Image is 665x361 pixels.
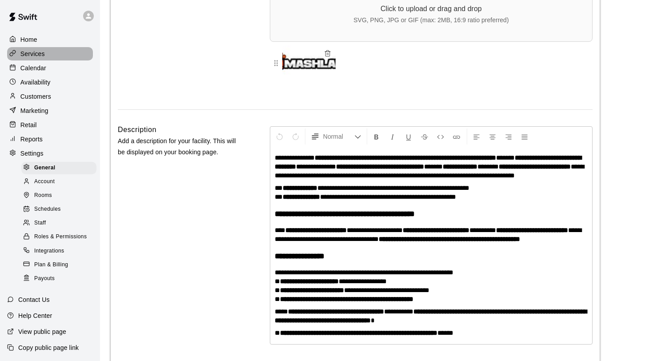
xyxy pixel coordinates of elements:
[34,274,55,283] span: Payouts
[323,132,354,141] span: Normal
[501,128,516,144] button: Right Align
[282,45,336,81] img: Banner 1
[307,128,365,144] button: Formatting Options
[7,147,93,160] a: Settings
[517,128,532,144] button: Justify Align
[20,106,48,115] p: Marketing
[7,61,93,75] a: Calendar
[21,272,100,285] a: Payouts
[20,78,51,87] p: Availability
[34,233,87,241] span: Roles & Permissions
[21,258,100,272] a: Plan & Billing
[18,343,79,352] p: Copy public page link
[21,203,96,216] div: Schedules
[34,247,64,256] span: Integrations
[34,164,56,172] span: General
[20,135,43,144] p: Reports
[20,92,51,101] p: Customers
[118,124,156,136] h6: Description
[433,128,448,144] button: Insert Code
[20,149,44,158] p: Settings
[20,64,46,72] p: Calendar
[34,219,46,228] span: Staff
[7,47,93,60] a: Services
[21,189,100,203] a: Rooms
[449,128,464,144] button: Insert Link
[34,205,61,214] span: Schedules
[20,49,45,58] p: Services
[401,128,416,144] button: Format Underline
[7,104,93,117] a: Marketing
[353,16,509,24] div: SVG, PNG, JPG or GIF (max: 2MB, 16:9 ratio preferred)
[21,217,96,229] div: Staff
[21,203,100,217] a: Schedules
[21,189,96,202] div: Rooms
[385,128,400,144] button: Format Italics
[21,244,100,258] a: Integrations
[381,5,482,13] div: Click to upload or drag and drop
[417,128,432,144] button: Format Strikethrough
[34,177,55,186] span: Account
[34,261,68,269] span: Plan & Billing
[7,33,93,46] a: Home
[469,128,484,144] button: Left Align
[21,230,100,244] a: Roles & Permissions
[7,90,93,103] a: Customers
[288,128,303,144] button: Redo
[7,118,93,132] a: Retail
[21,217,100,230] a: Staff
[34,191,52,200] span: Rooms
[20,35,37,44] p: Home
[21,273,96,285] div: Payouts
[21,231,96,243] div: Roles & Permissions
[272,128,287,144] button: Undo
[21,245,96,257] div: Integrations
[18,311,52,320] p: Help Center
[20,120,37,129] p: Retail
[21,161,100,175] a: General
[21,259,96,271] div: Plan & Billing
[369,128,384,144] button: Format Bold
[21,175,100,189] a: Account
[18,295,50,304] p: Contact Us
[485,128,500,144] button: Center Align
[18,327,66,336] p: View public page
[21,176,96,188] div: Account
[118,136,241,158] p: Add a description for your facility. This will be displayed on your booking page.
[7,76,93,89] a: Availability
[7,132,93,146] a: Reports
[21,162,96,174] div: General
